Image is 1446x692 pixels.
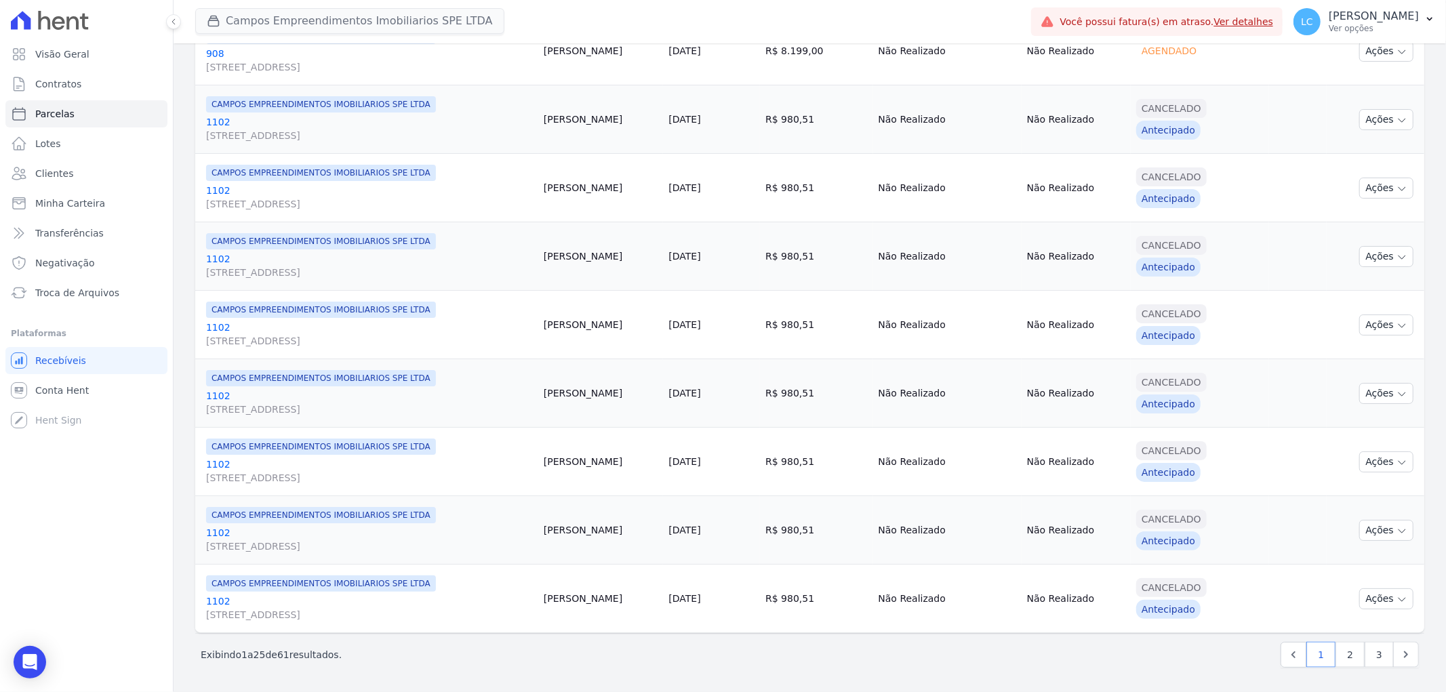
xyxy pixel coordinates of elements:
[206,334,533,348] span: [STREET_ADDRESS]
[1136,531,1201,550] div: Antecipado
[1022,85,1131,154] td: Não Realizado
[668,45,700,56] a: [DATE]
[873,17,1022,85] td: Não Realizado
[760,17,872,85] td: R$ 8.199,00
[1136,236,1207,255] div: Cancelado
[1393,642,1419,668] a: Next
[873,359,1022,428] td: Não Realizado
[1306,642,1335,668] a: 1
[206,471,533,485] span: [STREET_ADDRESS]
[5,130,167,157] a: Lotes
[1359,520,1413,541] button: Ações
[538,17,664,85] td: [PERSON_NAME]
[206,370,436,386] span: CAMPOS EMPREENDIMENTOS IMOBILIARIOS SPE LTDA
[1136,441,1207,460] div: Cancelado
[35,226,104,240] span: Transferências
[35,77,81,91] span: Contratos
[1365,642,1394,668] a: 3
[1136,578,1207,597] div: Cancelado
[538,565,664,633] td: [PERSON_NAME]
[206,47,533,74] a: 908[STREET_ADDRESS]
[1136,189,1201,208] div: Antecipado
[668,182,700,193] a: [DATE]
[206,96,436,113] span: CAMPOS EMPREENDIMENTOS IMOBILIARIOS SPE LTDA
[35,384,89,397] span: Conta Hent
[1136,510,1207,529] div: Cancelado
[668,593,700,604] a: [DATE]
[1329,23,1419,34] p: Ver opções
[1301,17,1313,26] span: LC
[206,526,533,553] a: 1102[STREET_ADDRESS]
[5,70,167,98] a: Contratos
[35,107,75,121] span: Parcelas
[538,428,664,496] td: [PERSON_NAME]
[760,496,872,565] td: R$ 980,51
[35,197,105,210] span: Minha Carteira
[206,439,436,455] span: CAMPOS EMPREENDIMENTOS IMOBILIARIOS SPE LTDA
[1359,451,1413,472] button: Ações
[5,249,167,277] a: Negativação
[1022,565,1131,633] td: Não Realizado
[538,222,664,291] td: [PERSON_NAME]
[206,165,436,181] span: CAMPOS EMPREENDIMENTOS IMOBILIARIOS SPE LTDA
[1022,428,1131,496] td: Não Realizado
[5,190,167,217] a: Minha Carteira
[668,456,700,467] a: [DATE]
[873,154,1022,222] td: Não Realizado
[760,565,872,633] td: R$ 980,51
[1022,496,1131,565] td: Não Realizado
[254,649,266,660] span: 25
[1022,154,1131,222] td: Não Realizado
[206,594,533,622] a: 1102[STREET_ADDRESS]
[1136,394,1201,413] div: Antecipado
[1136,99,1207,118] div: Cancelado
[1136,121,1201,140] div: Antecipado
[1359,588,1413,609] button: Ações
[760,291,872,359] td: R$ 980,51
[873,85,1022,154] td: Não Realizado
[206,389,533,416] a: 1102[STREET_ADDRESS]
[206,575,436,592] span: CAMPOS EMPREENDIMENTOS IMOBILIARIOS SPE LTDA
[668,525,700,535] a: [DATE]
[5,100,167,127] a: Parcelas
[760,222,872,291] td: R$ 980,51
[35,354,86,367] span: Recebíveis
[1281,642,1306,668] a: Previous
[873,291,1022,359] td: Não Realizado
[5,160,167,187] a: Clientes
[668,114,700,125] a: [DATE]
[14,646,46,678] div: Open Intercom Messenger
[1359,109,1413,130] button: Ações
[1022,222,1131,291] td: Não Realizado
[206,608,533,622] span: [STREET_ADDRESS]
[538,359,664,428] td: [PERSON_NAME]
[873,496,1022,565] td: Não Realizado
[35,256,95,270] span: Negativação
[873,428,1022,496] td: Não Realizado
[1359,246,1413,267] button: Ações
[5,347,167,374] a: Recebíveis
[1060,15,1273,29] span: Você possui fatura(s) em atraso.
[1359,41,1413,62] button: Ações
[1359,314,1413,335] button: Ações
[206,507,436,523] span: CAMPOS EMPREENDIMENTOS IMOBILIARIOS SPE LTDA
[760,359,872,428] td: R$ 980,51
[1359,178,1413,199] button: Ações
[35,167,73,180] span: Clientes
[35,137,61,150] span: Lotes
[1136,373,1207,392] div: Cancelado
[35,47,89,61] span: Visão Geral
[538,154,664,222] td: [PERSON_NAME]
[206,184,533,211] a: 1102[STREET_ADDRESS]
[206,252,533,279] a: 1102[STREET_ADDRESS]
[5,41,167,68] a: Visão Geral
[195,8,504,34] button: Campos Empreendimentos Imobiliarios SPE LTDA
[206,540,533,553] span: [STREET_ADDRESS]
[277,649,289,660] span: 61
[11,325,162,342] div: Plataformas
[1136,600,1201,619] div: Antecipado
[668,388,700,399] a: [DATE]
[1283,3,1446,41] button: LC [PERSON_NAME] Ver opções
[206,403,533,416] span: [STREET_ADDRESS]
[1136,326,1201,345] div: Antecipado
